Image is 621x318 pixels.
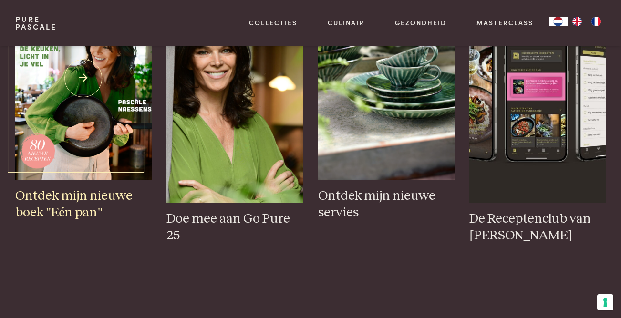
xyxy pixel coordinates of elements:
[15,15,57,31] a: PurePascale
[318,188,455,221] h3: Ontdek mijn nieuwe servies
[549,17,568,26] div: Language
[549,17,568,26] a: NL
[568,17,606,26] ul: Language list
[328,18,364,28] a: Culinair
[166,211,303,244] h3: Doe mee aan Go Pure 25
[469,211,606,244] h3: De Receptenclub van [PERSON_NAME]
[15,188,152,221] h3: Ontdek mijn nieuwe boek "Eén pan"
[597,294,613,310] button: Uw voorkeuren voor toestemming voor trackingtechnologieën
[568,17,587,26] a: EN
[549,17,606,26] aside: Language selected: Nederlands
[249,18,297,28] a: Collecties
[395,18,446,28] a: Gezondheid
[476,18,533,28] a: Masterclass
[587,17,606,26] a: FR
